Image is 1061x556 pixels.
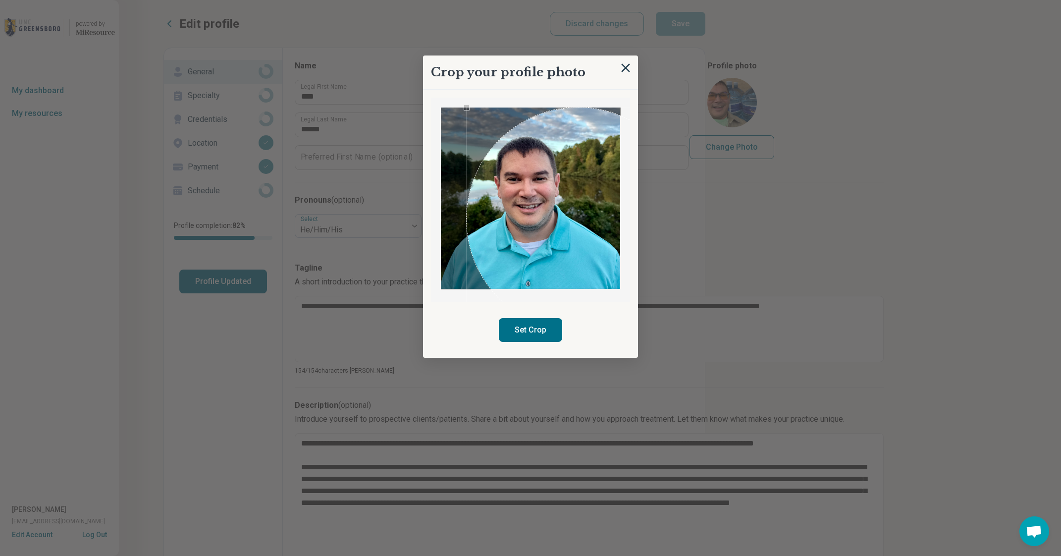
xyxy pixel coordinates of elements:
button: Set Crop [499,318,562,342]
h2: Crop your profile photo [431,63,585,81]
div: Open chat [1019,516,1049,546]
div: Use the arrow keys to move the north west drag handle to change the crop selection area [464,105,470,111]
div: Use the arrow keys to move the crop selection area [467,108,690,331]
img: Crop me [441,108,620,289]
